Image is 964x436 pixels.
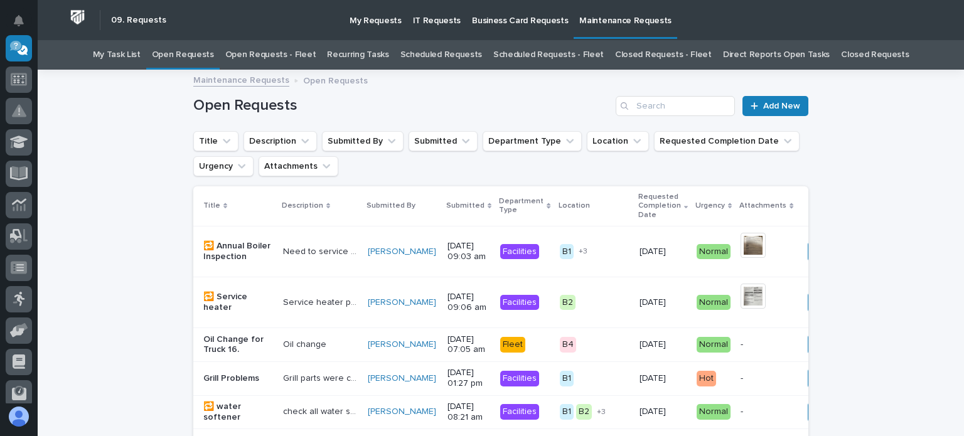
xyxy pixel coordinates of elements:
p: - [741,339,792,350]
div: Facilities [500,371,539,386]
input: Search [616,96,735,116]
span: + 3 [579,248,587,255]
a: [PERSON_NAME] [368,373,436,384]
a: Closed Requests - Fleet [615,40,712,70]
p: Open Requests [303,73,368,87]
h1: Open Requests [193,97,611,115]
p: Requested Completion Date [638,190,681,222]
div: Normal [697,295,731,311]
a: Add New [742,96,808,116]
div: Facilities [500,295,539,311]
p: Submitted By [367,199,415,213]
div: Facilities [500,404,539,420]
p: Grill Problems [203,373,273,384]
p: Oil change [283,337,329,350]
a: Open Requests - Fleet [225,40,316,70]
a: Maintenance Requests [193,72,289,87]
div: B1 [560,404,574,420]
tr: Grill ProblemsGrill parts were cleaned and we can not get the grill to light properly again.Grill... [193,361,953,395]
button: Urgency [193,156,254,176]
p: Location [559,199,590,213]
div: B1 [560,244,574,260]
p: [DATE] 01:27 pm [447,368,490,389]
a: Closed Requests [841,40,909,70]
span: + 3 [597,408,606,416]
p: Oil Change for Truck 16. [203,334,273,356]
p: Title [203,199,220,213]
p: [DATE] 07:05 am [447,334,490,356]
button: Assign [808,292,850,312]
div: Hot [697,371,716,386]
p: 🔁 Annual Boiler Inspection [203,241,273,262]
p: [DATE] [640,373,687,384]
div: Fleet [500,337,525,353]
tr: 🔁 Annual Boiler InspectionNeed to service all boilers per manufacturerNeed to service all boilers... [193,226,953,277]
a: [PERSON_NAME] [368,247,436,257]
p: Description [282,199,323,213]
p: [DATE] [640,297,687,308]
p: - [741,373,792,384]
button: Assign [808,242,850,262]
tr: Oil Change for Truck 16.Oil changeOil change [PERSON_NAME] [DATE] 07:05 amFleetB4[DATE]Normal-Ass... [193,327,953,361]
p: Department Type [499,194,544,218]
a: [PERSON_NAME] [368,407,436,417]
div: B2 [576,404,592,420]
a: Scheduled Requests [400,40,482,70]
p: 🔁 water softener [203,401,273,423]
button: Title [193,131,238,151]
div: Notifications [16,15,32,35]
a: [PERSON_NAME] [368,297,436,308]
div: B4 [560,337,576,353]
tr: 🔁 water softenercheck all water softenerscheck all water softeners [PERSON_NAME] [DATE] 08:21 amF... [193,395,953,429]
a: Scheduled Requests - Fleet [493,40,604,70]
a: [PERSON_NAME] [368,339,436,350]
p: Submitted [446,199,485,213]
div: Normal [697,337,731,353]
a: Recurring Tasks [327,40,388,70]
p: Service heater per manufacture [283,295,360,308]
p: Urgency [695,199,725,213]
button: Requested Completion Date [654,131,800,151]
p: Attachments [739,199,786,213]
p: Grill parts were cleaned and we can not get the grill to light properly again. [283,371,360,384]
p: [DATE] [640,339,687,350]
button: Assign [808,402,850,422]
div: Facilities [500,244,539,260]
button: Assign [808,368,850,388]
button: Submitted By [322,131,404,151]
img: Workspace Logo [66,6,89,29]
p: [DATE] [640,407,687,417]
button: Attachments [259,156,338,176]
button: Assign [808,334,850,354]
a: My Task List [93,40,141,70]
span: Add New [763,102,800,110]
a: Open Requests [152,40,214,70]
div: Normal [697,244,731,260]
div: B1 [560,371,574,386]
p: 🔁 Service heater [203,292,273,313]
a: Direct Reports Open Tasks [723,40,830,70]
button: Department Type [483,131,582,151]
p: [DATE] 09:06 am [447,292,490,313]
p: [DATE] 09:03 am [447,241,490,262]
div: Normal [697,404,731,420]
button: users-avatar [6,403,32,430]
button: Notifications [6,8,32,34]
p: [DATE] [640,247,687,257]
p: [DATE] 08:21 am [447,401,490,423]
button: Submitted [409,131,478,151]
p: check all water softeners [283,404,360,417]
button: Description [244,131,317,151]
h2: 09. Requests [111,15,166,26]
button: Location [587,131,649,151]
div: B2 [560,295,576,311]
p: - [741,407,792,417]
p: Need to service all boilers per manufacturer [283,244,360,257]
tr: 🔁 Service heaterService heater per manufactureService heater per manufacture [PERSON_NAME] [DATE]... [193,277,953,327]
